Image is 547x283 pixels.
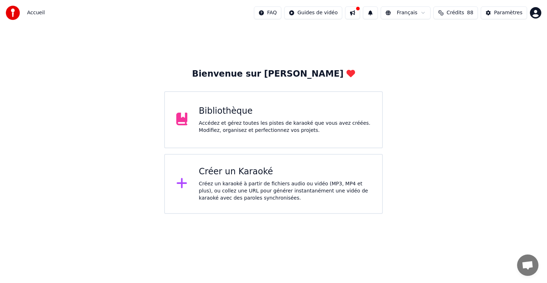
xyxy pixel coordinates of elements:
div: Bibliothèque [199,106,371,117]
div: Bienvenue sur [PERSON_NAME] [192,68,355,80]
button: Guides de vidéo [284,6,342,19]
a: Ouvrir le chat [517,254,538,276]
div: Créer un Karaoké [199,166,371,177]
div: Accédez et gérez toutes les pistes de karaoké que vous avez créées. Modifiez, organisez et perfec... [199,120,371,134]
span: 88 [467,9,473,16]
button: Paramètres [481,6,527,19]
span: Crédits [447,9,464,16]
div: Paramètres [494,9,522,16]
button: FAQ [254,6,281,19]
nav: breadcrumb [27,9,45,16]
div: Créez un karaoké à partir de fichiers audio ou vidéo (MP3, MP4 et plus), ou collez une URL pour g... [199,180,371,202]
img: youka [6,6,20,20]
span: Accueil [27,9,45,16]
button: Crédits88 [433,6,478,19]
